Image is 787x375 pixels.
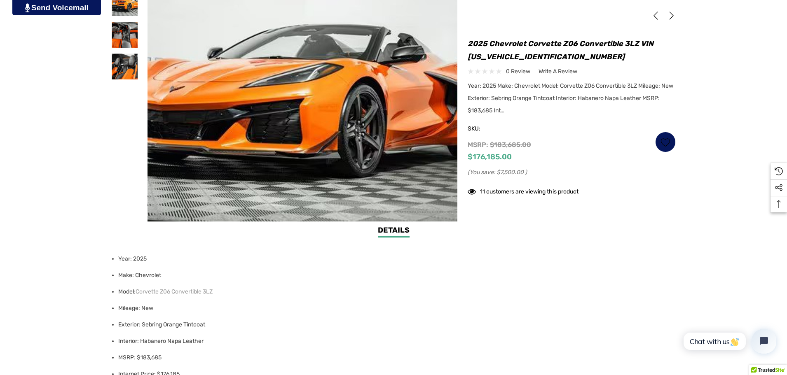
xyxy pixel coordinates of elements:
[490,141,531,149] span: $183,685.00
[651,12,663,20] a: Previous
[661,137,670,147] svg: Wish List
[25,3,30,12] img: PjwhLS0gR2VuZXJhdG9yOiBHcmF2aXQuaW8gLS0+PHN2ZyB4bWxucz0iaHR0cDovL3d3dy53My5vcmcvMjAwMC9zdmciIHhtb...
[468,169,495,176] span: (You save:
[468,141,488,149] span: MSRP:
[675,322,783,361] iframe: Tidio Chat
[539,66,577,77] a: Write a Review
[468,184,579,197] div: 11 customers are viewing this product
[775,167,783,175] svg: Recently Viewed
[771,200,787,208] svg: Top
[118,317,671,333] li: Exterior: Sebring Orange Tintcoat
[468,37,676,63] h1: 2025 Chevrolet Corvette Z06 Convertible 3LZ VIN [US_VEHICLE_IDENTIFICATION_NUMBER]
[468,123,509,135] span: SKU:
[118,284,671,300] li: Model:
[664,12,676,20] a: Next
[525,169,527,176] span: )
[468,152,512,161] span: $176,185.00
[112,22,138,48] img: For Sale 2025 Chevrolet Corvette Z06 Convertible 3LZ VIN 1G1YF3D32S5601447
[775,184,783,192] svg: Social Media
[136,284,213,300] a: Corvette Z06 Convertible 3LZ
[118,300,671,317] li: Mileage: New
[112,54,138,79] img: For Sale 2025 Chevrolet Corvette Z06 Convertible 3LZ VIN 1G1YF3D32S5601447
[539,68,577,75] span: Write a Review
[468,82,673,114] span: Year: 2025 Make: Chevrolet Model: Corvette Z06 Convertible 3LZ Mileage: New Exterior: Sebring Ora...
[118,267,671,284] li: Make: Chevrolet
[506,66,530,77] span: 0 review
[118,333,671,349] li: Interior: Habanero Napa Leather
[655,132,676,152] a: Wish List
[118,251,671,267] li: Year: 2025
[497,169,524,176] span: $7,500.00
[118,349,671,366] li: MSRP: $183,685
[378,225,410,238] a: Details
